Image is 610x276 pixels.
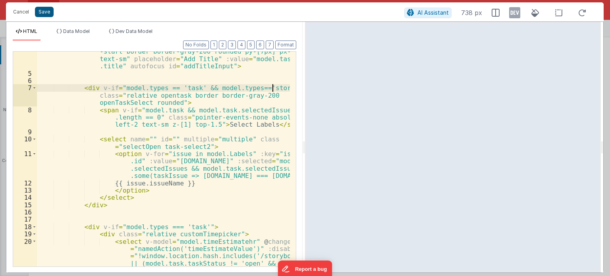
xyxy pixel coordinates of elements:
button: 3 [228,41,236,49]
span: HTML [23,28,37,34]
div: 6 [13,77,37,84]
div: 18 [13,223,37,230]
span: Dev Data Model [116,28,152,34]
span: 738 px [461,8,482,17]
button: 6 [256,41,264,49]
button: 5 [247,41,255,49]
div: 16 [13,208,37,216]
div: 14 [13,194,37,201]
button: No Folds [183,41,209,49]
span: AI Assistant [417,9,449,16]
button: Format [275,41,296,49]
button: 2 [219,41,226,49]
button: 1 [210,41,217,49]
div: 7 [13,84,37,106]
div: 10 [13,135,37,150]
div: 19 [13,230,37,237]
div: 12 [13,179,37,187]
button: Cancel [9,6,33,17]
div: 5 [13,70,37,77]
button: 4 [237,41,245,49]
button: AI Assistant [404,8,452,18]
div: 13 [13,187,37,194]
button: 7 [266,41,274,49]
div: 15 [13,201,37,208]
button: Save [35,7,54,17]
div: 11 [13,150,37,179]
span: Data Model [63,28,90,34]
div: 17 [13,216,37,223]
div: 9 [13,128,37,135]
div: 8 [13,106,37,128]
